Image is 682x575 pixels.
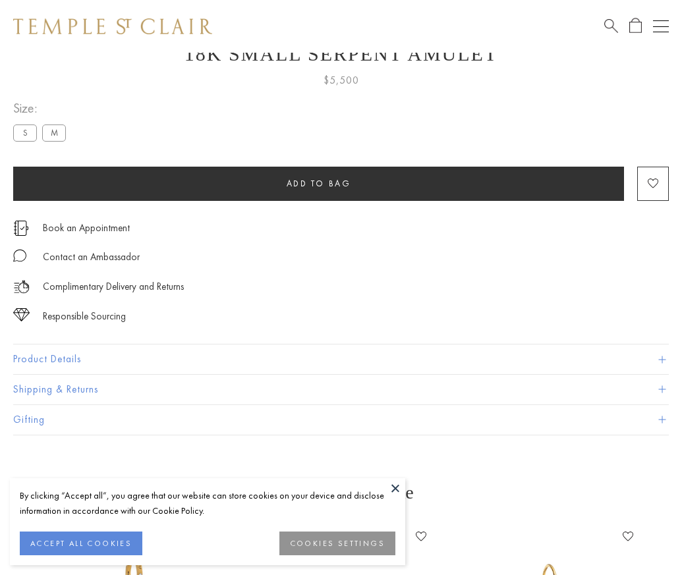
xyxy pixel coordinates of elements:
[42,124,66,141] label: M
[604,18,618,34] a: Search
[13,308,30,321] img: icon_sourcing.svg
[629,18,642,34] a: Open Shopping Bag
[43,308,126,325] div: Responsible Sourcing
[13,405,669,435] button: Gifting
[43,249,140,265] div: Contact an Ambassador
[13,167,624,201] button: Add to bag
[13,221,29,236] img: icon_appointment.svg
[279,532,395,555] button: COOKIES SETTINGS
[13,18,212,34] img: Temple St. Clair
[13,249,26,262] img: MessageIcon-01_2.svg
[20,532,142,555] button: ACCEPT ALL COOKIES
[13,344,669,374] button: Product Details
[324,72,359,89] span: $5,500
[13,279,30,295] img: icon_delivery.svg
[43,221,130,235] a: Book an Appointment
[287,178,351,189] span: Add to bag
[20,488,395,518] div: By clicking “Accept all”, you agree that our website can store cookies on your device and disclos...
[13,97,71,119] span: Size:
[13,124,37,141] label: S
[653,18,669,34] button: Open navigation
[43,279,184,295] p: Complimentary Delivery and Returns
[13,43,669,65] h1: 18K Small Serpent Amulet
[13,375,669,404] button: Shipping & Returns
